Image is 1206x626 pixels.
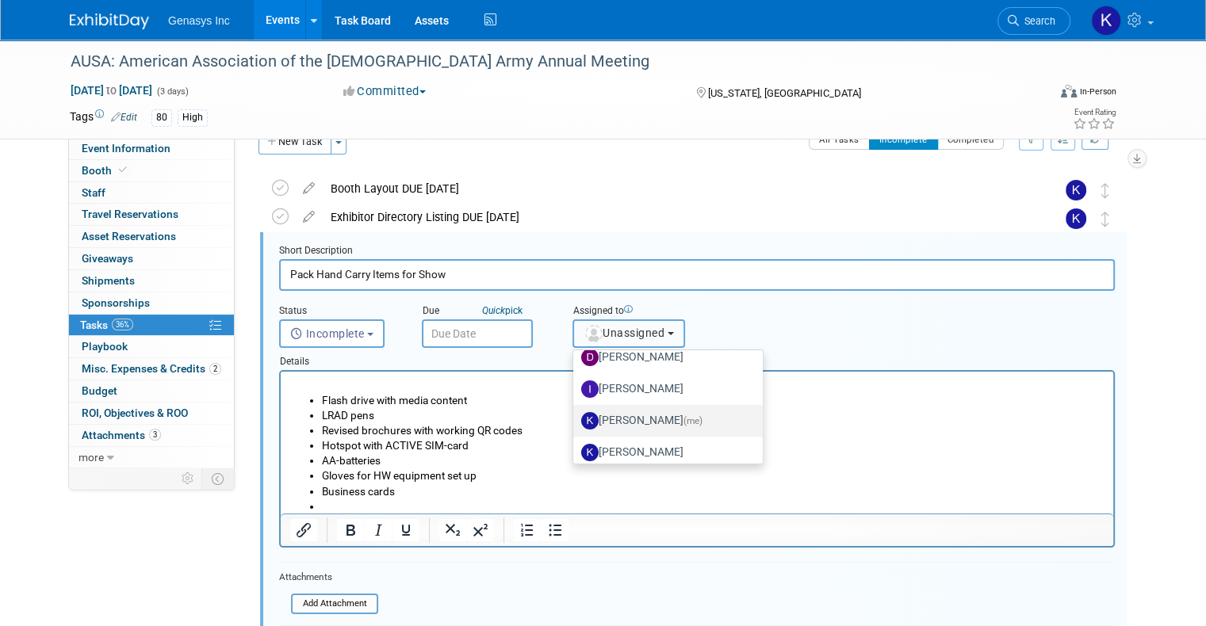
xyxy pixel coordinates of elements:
li: Business cards [41,113,824,128]
button: Bold [337,519,364,541]
a: Tasks36% [69,315,234,336]
span: (me) [683,415,703,426]
div: Due [422,304,549,319]
li: AA-batteries [41,82,824,97]
span: Travel Reservations [82,208,178,220]
span: Genasys Inc [168,14,230,27]
span: Staff [82,186,105,199]
i: Move task [1101,183,1109,198]
img: Kate Lawson [1091,6,1121,36]
div: AUSA: American Association of the [DEMOGRAPHIC_DATA] Army Annual Meeting [65,48,1028,76]
span: Shipments [82,274,135,287]
button: Bullet list [542,519,569,541]
img: Format-Inperson.png [1061,85,1077,97]
label: [PERSON_NAME] [581,345,747,370]
span: ROI, Objectives & ROO [82,407,188,419]
button: Committed [338,83,432,100]
a: Sponsorships [69,292,234,314]
li: Flash drive with media content [41,21,824,36]
i: Booth reservation complete [119,166,127,174]
button: Subscript [439,519,466,541]
span: Attachments [82,429,161,441]
span: Search [1019,15,1055,27]
span: Sponsorships [82,296,150,309]
button: New Task [258,129,331,155]
td: Toggle Event Tabs [202,468,235,489]
a: edit [295,210,323,224]
span: Event Information [82,142,170,155]
input: Due Date [422,319,533,348]
button: Numbered list [514,519,541,541]
li: LRAD pens [41,36,824,52]
a: more [69,447,234,468]
img: D.jpg [581,349,599,366]
button: Italic [365,519,392,541]
li: Hotspot with ACTIVE SIM-card [41,67,824,82]
div: Booth Layout DUE [DATE] [323,175,1034,202]
a: Playbook [69,336,234,357]
button: Unassigned [572,319,685,348]
a: Booth [69,160,234,181]
a: Staff [69,182,234,204]
input: Name of task or a short description [279,259,1115,290]
span: Playbook [82,340,128,353]
a: Search [997,7,1070,35]
span: to [104,84,119,97]
a: Budget [69,380,234,402]
span: Unassigned [584,326,664,339]
td: Tags [70,109,137,127]
i: Move task [1101,212,1109,227]
button: Underline [392,519,419,541]
a: Misc. Expenses & Credits2 [69,358,234,380]
span: Budget [82,384,117,397]
li: Gloves for HW equipment set up [41,97,824,112]
label: [PERSON_NAME] [581,440,747,465]
span: [US_STATE], [GEOGRAPHIC_DATA] [708,87,861,99]
a: Quickpick [479,304,526,317]
span: Asset Reservations [82,230,176,242]
span: 2 [209,363,221,375]
a: Asset Reservations [69,226,234,247]
body: Rich Text Area. Press ALT-0 for help. [9,6,825,143]
img: ExhibitDay [70,13,149,29]
a: Event Information [69,138,234,159]
li: Revised brochures with working QR codes [41,52,824,67]
i: Quick [482,305,505,316]
button: Incomplete [279,319,385,348]
div: Exhibitor Directory Listing DUE [DATE] [323,204,1034,231]
span: more [78,451,104,464]
span: [DATE] [DATE] [70,83,153,97]
span: Misc. Expenses & Credits [82,362,221,375]
td: Personalize Event Tab Strip [174,468,202,489]
a: Attachments3 [69,425,234,446]
a: ROI, Objectives & ROO [69,403,234,424]
div: In-Person [1079,86,1116,97]
button: Insert/edit link [290,519,317,541]
span: Tasks [80,319,133,331]
div: Event Format [962,82,1116,106]
img: Kate Lawson [1066,180,1086,200]
a: Giveaways [69,248,234,269]
span: Incomplete [290,327,365,340]
span: (3 days) [155,86,189,97]
a: Edit [111,112,137,123]
div: Status [279,304,398,319]
img: I.jpg [581,380,599,398]
div: Short Description [279,244,1115,259]
span: Booth [82,164,130,177]
a: edit [295,181,323,196]
a: Shipments [69,270,234,292]
span: Giveaways [82,252,133,265]
label: [PERSON_NAME] [581,376,747,402]
div: High [178,109,208,126]
a: Travel Reservations [69,204,234,225]
label: [PERSON_NAME] [581,408,747,433]
img: Kate Lawson [1066,208,1086,229]
img: K.jpg [581,444,599,461]
span: 36% [112,319,133,330]
div: 80 [151,109,172,126]
div: Details [279,348,1115,370]
iframe: Rich Text Area [281,372,1113,513]
span: 3 [149,429,161,441]
div: Event Rating [1073,109,1116,116]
